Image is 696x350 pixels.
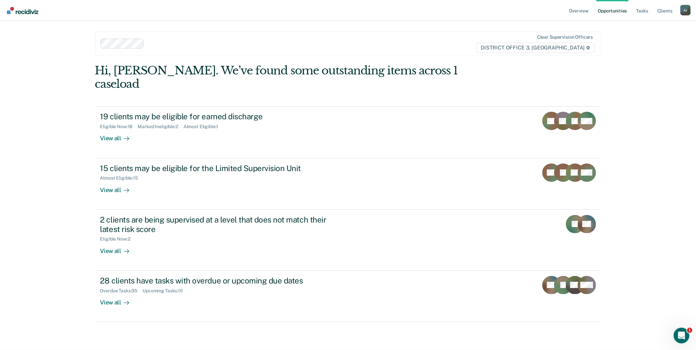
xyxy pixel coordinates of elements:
[100,242,137,255] div: View all
[674,328,689,343] iframe: Intercom live chat
[100,112,330,121] div: 19 clients may be eligible for earned discharge
[100,164,330,173] div: 15 clients may be eligible for the Limited Supervision Unit
[184,124,224,129] div: Almost Eligible : 1
[100,293,137,306] div: View all
[95,64,500,91] div: Hi, [PERSON_NAME]. We’ve found some outstanding items across 1 caseload
[100,215,330,234] div: 2 clients are being supervised at a level that does not match their latest risk score
[95,210,601,271] a: 2 clients are being supervised at a level that does not match their latest risk scoreEligible Now...
[680,5,691,15] div: A J
[680,5,691,15] button: Profile dropdown button
[476,43,594,53] span: DISTRICT OFFICE 3, [GEOGRAPHIC_DATA]
[95,271,601,322] a: 28 clients have tasks with overdue or upcoming due datesOverdue Tasks:35Upcoming Tasks:10View all
[100,276,330,285] div: 28 clients have tasks with overdue or upcoming due dates
[95,106,601,158] a: 19 clients may be eligible for earned dischargeEligible Now:18Marked Ineligible:2Almost Eligible:...
[100,236,136,242] div: Eligible Now : 2
[100,288,143,294] div: Overdue Tasks : 35
[100,124,138,129] div: Eligible Now : 18
[138,124,183,129] div: Marked Ineligible : 2
[7,7,38,14] img: Recidiviz
[100,181,137,194] div: View all
[537,34,593,40] div: Clear supervision officers
[100,129,137,142] div: View all
[100,175,144,181] div: Almost Eligible : 15
[95,158,601,210] a: 15 clients may be eligible for the Limited Supervision UnitAlmost Eligible:15View all
[687,328,692,333] span: 1
[143,288,188,294] div: Upcoming Tasks : 10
